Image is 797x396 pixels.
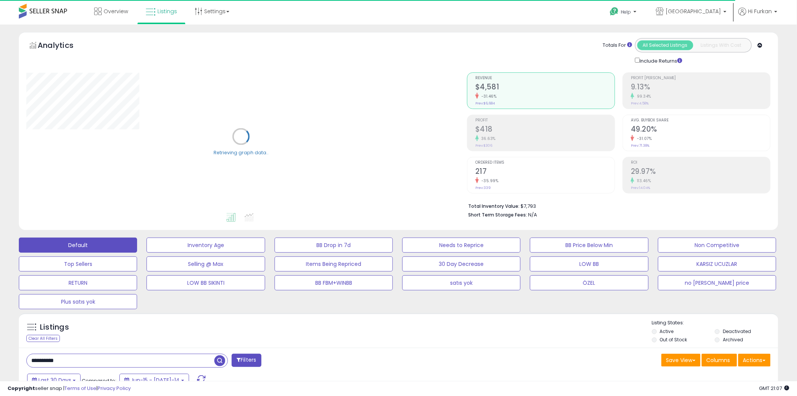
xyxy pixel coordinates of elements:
button: LOW BB [530,256,648,272]
small: 99.34% [634,94,651,99]
h2: 29.97% [631,167,770,177]
button: Items Being Repriced [275,256,393,272]
span: Revenue [475,76,615,80]
label: Active [660,328,674,335]
button: All Selected Listings [637,40,693,50]
div: Include Returns [629,56,692,65]
small: Prev: $6,684 [475,101,495,106]
h5: Listings [40,322,69,333]
span: Listings [157,8,177,15]
a: Terms of Use [64,385,96,392]
b: Short Term Storage Fees: [468,212,527,218]
button: Default [19,238,137,253]
span: Ordered Items [475,161,615,165]
label: Out of Stock [660,336,687,343]
button: ÖZEL [530,275,648,290]
span: Avg. Buybox Share [631,118,770,123]
strong: Copyright [8,385,35,392]
button: 30 Day Decrease [402,256,521,272]
button: Filters [232,354,261,367]
button: Inventory Age [147,238,265,253]
small: 36.63% [479,136,496,141]
a: Hi Furkan [739,8,777,25]
button: Listings With Cost [693,40,749,50]
button: no [PERSON_NAME] price [658,275,776,290]
button: BB Drop in 7d [275,238,393,253]
button: KARSIZ UCUZLAR [658,256,776,272]
button: BB Price Below Min [530,238,648,253]
small: Prev: 71.38% [631,143,649,148]
small: -31.46% [479,94,497,99]
button: Selling @ Max [147,256,265,272]
span: Profit [PERSON_NAME] [631,76,770,80]
small: Prev: $306 [475,143,492,148]
span: ROI [631,161,770,165]
button: Plus satıs yok [19,294,137,309]
h2: 217 [475,167,615,177]
button: Top Sellers [19,256,137,272]
span: [GEOGRAPHIC_DATA] [666,8,721,15]
div: Clear All Filters [26,335,60,342]
button: LOW BB SIKINTI [147,275,265,290]
small: -35.99% [479,178,499,184]
span: Compared to: [82,377,116,384]
span: Hi Furkan [748,8,772,15]
span: Columns [707,356,730,364]
h2: $4,581 [475,83,615,93]
button: Jun-15 - [DATE]-14 [119,374,189,387]
button: Columns [702,354,737,367]
b: Total Inventory Value: [468,203,519,209]
small: 113.46% [634,178,651,184]
p: Listing States: [652,319,778,327]
div: Retrieving graph data.. [214,149,269,156]
button: Actions [738,354,771,367]
h5: Analytics [38,40,88,52]
span: Overview [104,8,128,15]
label: Archived [723,336,743,343]
span: Help [621,9,631,15]
button: BB FBM+WINBB [275,275,393,290]
span: Last 30 Days [38,376,71,384]
button: RETURN [19,275,137,290]
i: Get Help [610,7,619,16]
span: N/A [528,211,537,218]
small: Prev: 4.58% [631,101,649,106]
h2: 9.13% [631,83,770,93]
button: satıs yok [402,275,521,290]
button: Non Competitive [658,238,776,253]
span: 2025-08-14 21:07 GMT [759,385,789,392]
small: -31.07% [634,136,652,141]
a: Help [604,1,644,25]
li: $7,793 [468,201,765,210]
span: Profit [475,118,615,123]
button: Save View [661,354,701,367]
a: Privacy Policy [98,385,131,392]
label: Deactivated [723,328,751,335]
h2: $418 [475,125,615,135]
div: Totals For [603,42,632,49]
small: Prev: 14.04% [631,186,650,190]
button: Needs to Reprice [402,238,521,253]
small: Prev: 339 [475,186,491,190]
div: seller snap | | [8,385,131,392]
h2: 49.20% [631,125,770,135]
span: Jun-15 - [DATE]-14 [131,376,180,384]
button: Last 30 Days [27,374,81,387]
